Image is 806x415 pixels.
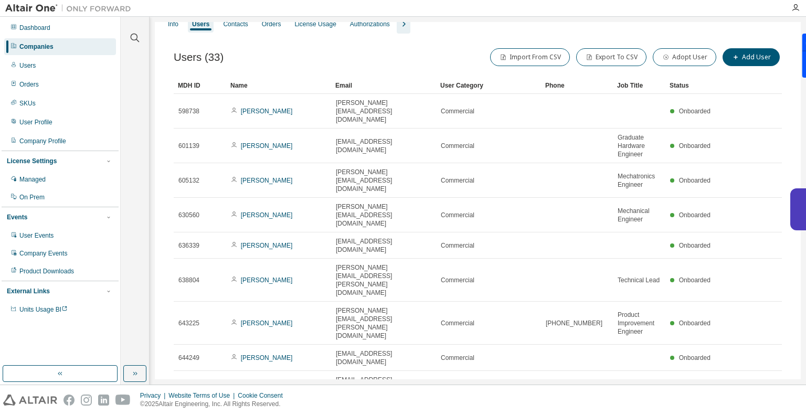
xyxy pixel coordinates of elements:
[670,77,714,94] div: Status
[241,320,293,327] a: [PERSON_NAME]
[178,211,199,219] span: 630560
[3,395,57,406] img: altair_logo.svg
[19,249,67,258] div: Company Events
[178,176,199,185] span: 605132
[19,306,68,313] span: Units Usage BI
[679,320,710,327] span: Onboarded
[617,77,661,94] div: Job Title
[140,391,168,400] div: Privacy
[178,77,222,94] div: MDH ID
[19,193,45,201] div: On Prem
[178,107,199,115] span: 598738
[174,51,224,63] span: Users (33)
[241,354,293,361] a: [PERSON_NAME]
[81,395,92,406] img: instagram.svg
[241,108,293,115] a: [PERSON_NAME]
[241,211,293,219] a: [PERSON_NAME]
[618,311,661,336] span: Product Improvement Engineer
[336,237,431,254] span: [EMAIL_ADDRESS][DOMAIN_NAME]
[241,242,293,249] a: [PERSON_NAME]
[178,241,199,250] span: 636339
[336,349,431,366] span: [EMAIL_ADDRESS][DOMAIN_NAME]
[545,77,609,94] div: Phone
[723,48,780,66] button: Add User
[241,276,293,284] a: [PERSON_NAME]
[618,276,660,284] span: Technical Lead
[336,99,431,124] span: [PERSON_NAME][EMAIL_ADDRESS][DOMAIN_NAME]
[19,80,39,89] div: Orders
[7,287,50,295] div: External Links
[168,391,238,400] div: Website Terms of Use
[241,177,293,184] a: [PERSON_NAME]
[336,376,431,392] span: [EMAIL_ADDRESS][DOMAIN_NAME]
[441,107,474,115] span: Commercial
[5,3,136,14] img: Altair One
[19,137,66,145] div: Company Profile
[178,276,199,284] span: 638804
[336,168,431,193] span: [PERSON_NAME][EMAIL_ADDRESS][DOMAIN_NAME]
[336,263,431,297] span: [PERSON_NAME][EMAIL_ADDRESS][PERSON_NAME][DOMAIN_NAME]
[238,391,289,400] div: Cookie Consent
[178,319,199,327] span: 643225
[440,77,537,94] div: User Category
[262,20,281,28] div: Orders
[241,142,293,150] a: [PERSON_NAME]
[19,267,74,275] div: Product Downloads
[653,48,716,66] button: Adopt User
[679,242,710,249] span: Onboarded
[19,24,50,32] div: Dashboard
[441,142,474,150] span: Commercial
[19,231,54,240] div: User Events
[679,211,710,219] span: Onboarded
[335,77,432,94] div: Email
[546,319,602,327] span: [PHONE_NUMBER]
[7,213,27,221] div: Events
[679,108,710,115] span: Onboarded
[336,306,431,340] span: [PERSON_NAME][EMAIL_ADDRESS][PERSON_NAME][DOMAIN_NAME]
[294,20,336,28] div: License Usage
[618,172,661,189] span: Mechatronics Engineer
[679,177,710,184] span: Onboarded
[350,20,390,28] div: Authorizations
[441,354,474,362] span: Commercial
[115,395,131,406] img: youtube.svg
[19,118,52,126] div: User Profile
[618,133,661,158] span: Graduate Hardware Engineer
[178,142,199,150] span: 601139
[490,48,570,66] button: Import From CSV
[98,395,109,406] img: linkedin.svg
[576,48,646,66] button: Export To CSV
[230,77,327,94] div: Name
[336,203,431,228] span: [PERSON_NAME][EMAIL_ADDRESS][DOMAIN_NAME]
[168,20,178,28] div: Info
[192,20,209,28] div: Users
[7,157,57,165] div: License Settings
[19,42,54,51] div: Companies
[618,207,661,224] span: Mechanical Engineer
[19,175,46,184] div: Managed
[441,211,474,219] span: Commercial
[679,354,710,361] span: Onboarded
[19,99,36,108] div: SKUs
[679,276,710,284] span: Onboarded
[223,20,248,28] div: Contacts
[336,137,431,154] span: [EMAIL_ADDRESS][DOMAIN_NAME]
[178,354,199,362] span: 644249
[441,319,474,327] span: Commercial
[19,61,36,70] div: Users
[679,142,710,150] span: Onboarded
[63,395,75,406] img: facebook.svg
[441,276,474,284] span: Commercial
[441,241,474,250] span: Commercial
[441,176,474,185] span: Commercial
[140,400,289,409] p: © 2025 Altair Engineering, Inc. All Rights Reserved.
